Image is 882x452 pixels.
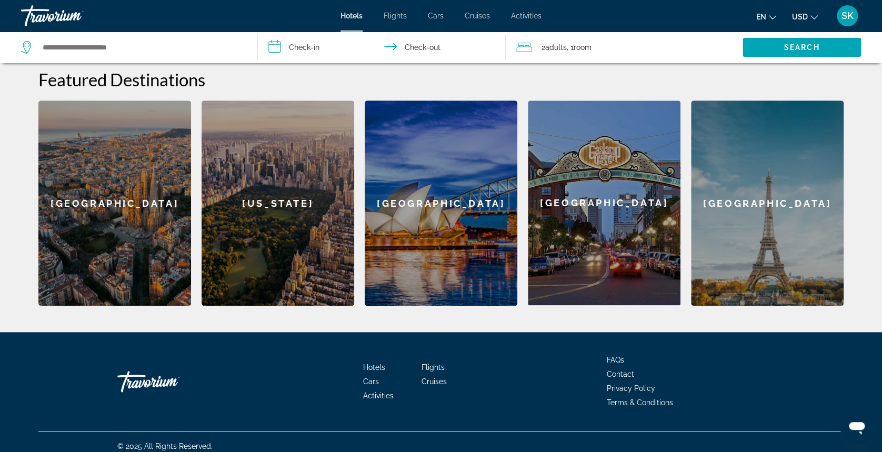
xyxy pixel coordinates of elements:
[756,13,766,21] span: en
[756,9,776,24] button: Change language
[258,32,505,63] button: Check in and out dates
[784,43,820,52] span: Search
[607,398,673,407] a: Terms & Conditions
[465,12,490,20] a: Cruises
[841,11,854,21] span: SK
[38,69,844,90] h2: Featured Destinations
[428,12,444,20] a: Cars
[363,377,379,386] a: Cars
[21,2,126,29] a: Travorium
[340,12,363,20] a: Hotels
[506,32,743,63] button: Travelers: 2 adults, 0 children
[840,410,874,444] iframe: Button to launch messaging window
[365,101,517,306] a: [GEOGRAPHIC_DATA]
[528,101,680,306] a: [GEOGRAPHIC_DATA]
[834,5,861,27] button: User Menu
[743,38,861,57] button: Search
[117,366,223,397] a: Travorium
[202,101,354,306] a: [US_STATE]
[38,101,191,306] a: [GEOGRAPHIC_DATA]
[117,442,213,450] span: © 2025 All Rights Reserved.
[567,40,592,55] span: , 1
[545,43,567,52] span: Adults
[363,363,385,371] a: Hotels
[422,377,447,386] a: Cruises
[607,370,634,378] a: Contact
[691,101,844,306] a: [GEOGRAPHIC_DATA]
[607,384,655,393] a: Privacy Policy
[574,43,592,52] span: Room
[511,12,542,20] a: Activities
[422,363,445,371] a: Flights
[363,391,394,400] a: Activities
[542,40,567,55] span: 2
[528,101,680,305] div: [GEOGRAPHIC_DATA]
[384,12,407,20] a: Flights
[607,356,624,364] a: FAQs
[792,9,818,24] button: Change currency
[792,13,808,21] span: USD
